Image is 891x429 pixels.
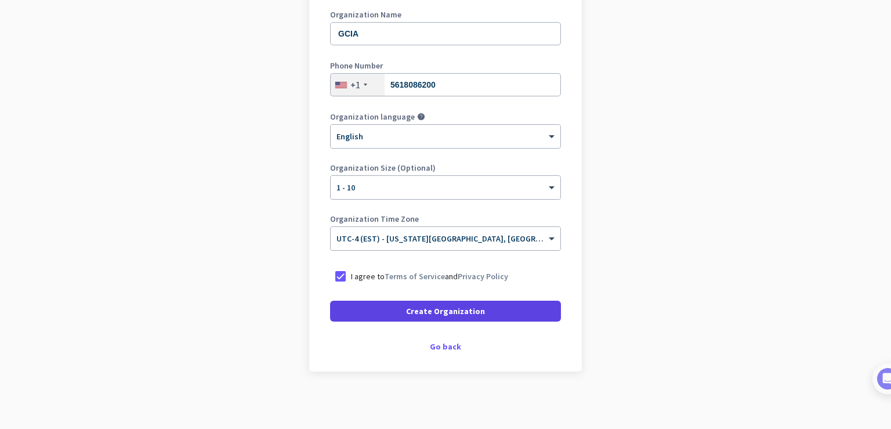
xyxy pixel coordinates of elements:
[330,10,561,19] label: Organization Name
[330,215,561,223] label: Organization Time Zone
[330,343,561,351] div: Go back
[330,22,561,45] input: What is the name of your organization?
[351,271,508,282] p: I agree to and
[330,164,561,172] label: Organization Size (Optional)
[385,271,445,282] a: Terms of Service
[330,113,415,121] label: Organization language
[350,79,360,91] div: +1
[330,73,561,96] input: 201-555-0123
[330,301,561,322] button: Create Organization
[458,271,508,282] a: Privacy Policy
[330,62,561,70] label: Phone Number
[417,113,425,121] i: help
[406,305,485,317] span: Create Organization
